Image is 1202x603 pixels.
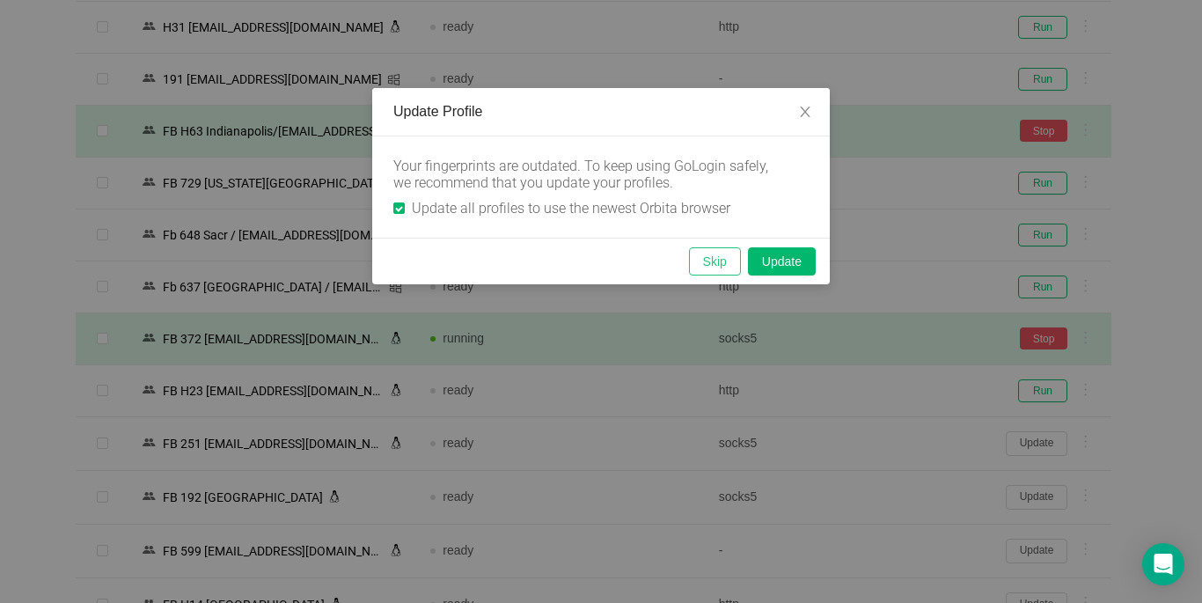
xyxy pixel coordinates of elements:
[798,105,812,119] i: icon: close
[405,200,737,217] span: Update all profiles to use the newest Orbita browser
[748,247,816,276] button: Update
[1142,543,1184,585] div: Open Intercom Messenger
[781,88,830,137] button: Close
[393,102,809,121] div: Update Profile
[689,247,741,276] button: Skip
[393,158,781,191] div: Your fingerprints are outdated. To keep using GoLogin safely, we recommend that you update your p...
